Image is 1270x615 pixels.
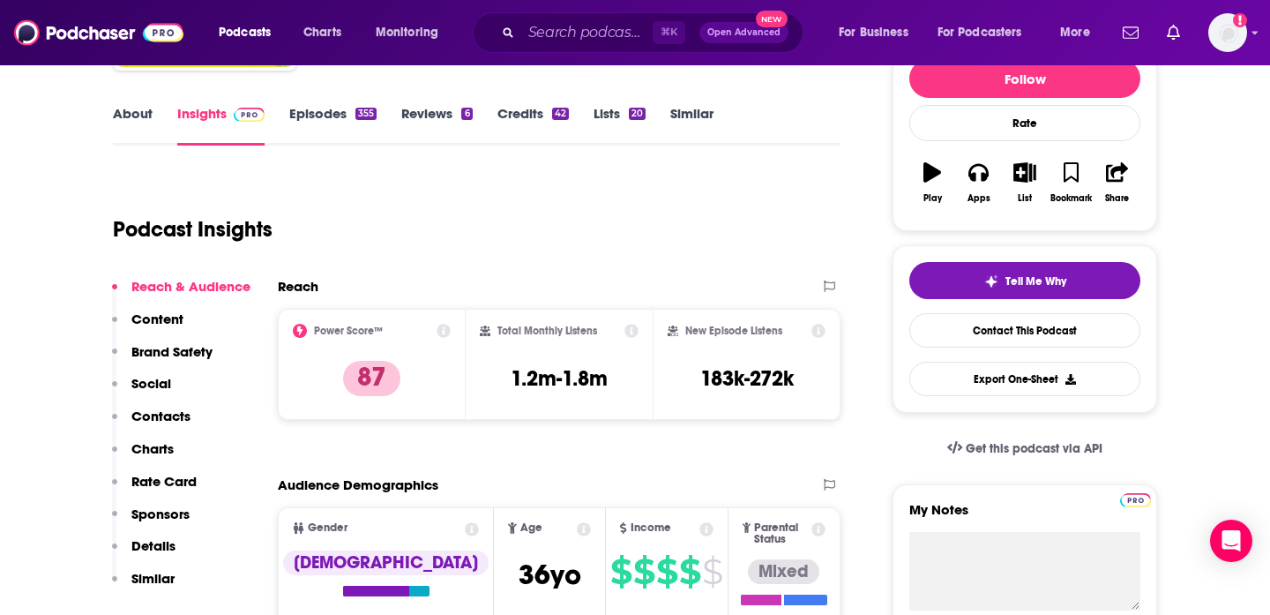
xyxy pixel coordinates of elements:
a: Show notifications dropdown [1160,18,1187,48]
div: 20 [629,108,646,120]
h3: 183k-272k [700,365,794,392]
button: Details [112,537,176,570]
button: Content [112,311,183,343]
div: Search podcasts, credits, & more... [489,12,820,53]
a: Charts [292,19,352,47]
p: Rate Card [131,473,197,490]
span: Parental Status [754,522,808,545]
button: Share [1094,151,1140,214]
button: Export One-Sheet [909,362,1140,396]
p: Reach & Audience [131,278,250,295]
img: Podchaser - Follow, Share and Rate Podcasts [14,16,183,49]
a: Lists20 [594,105,646,146]
span: $ [633,558,654,586]
span: Logged in as TrevorC [1208,13,1247,52]
div: Share [1105,193,1129,204]
div: Open Intercom Messenger [1210,520,1252,562]
span: Tell Me Why [1005,274,1066,289]
div: [DEMOGRAPHIC_DATA] [283,551,489,575]
span: $ [679,558,700,586]
a: Similar [670,105,713,146]
button: Show profile menu [1208,13,1247,52]
h2: New Episode Listens [685,325,782,337]
p: Sponsors [131,506,190,522]
button: Play [909,151,955,214]
a: Get this podcast via API [933,427,1117,470]
div: Rate [909,105,1140,141]
span: $ [656,558,677,586]
div: 355 [355,108,377,120]
button: Contacts [112,408,190,440]
span: Gender [308,522,347,534]
p: Brand Safety [131,343,213,360]
button: Reach & Audience [112,278,250,311]
div: Bookmark [1050,193,1092,204]
p: Content [131,311,183,327]
div: 42 [552,108,569,120]
button: Similar [112,570,175,603]
p: Details [131,537,176,554]
button: Follow [909,59,1140,98]
span: Charts [303,20,341,45]
a: Episodes355 [289,105,377,146]
a: Reviews6 [401,105,472,146]
h2: Reach [278,278,318,295]
div: List [1018,193,1032,204]
span: Age [520,522,542,534]
p: Social [131,375,171,392]
p: Similar [131,570,175,587]
button: Apps [955,151,1001,214]
div: Mixed [748,559,819,584]
button: Rate Card [112,473,197,506]
div: 6 [461,108,472,120]
img: tell me why sparkle [984,274,998,289]
button: open menu [826,19,930,47]
img: Podchaser Pro [1120,493,1151,507]
input: Search podcasts, credits, & more... [521,19,653,47]
label: My Notes [909,501,1140,532]
button: open menu [926,19,1048,47]
p: 87 [343,361,400,396]
h2: Audience Demographics [278,476,438,493]
a: InsightsPodchaser Pro [177,105,265,146]
button: open menu [363,19,461,47]
h1: Podcast Insights [113,216,273,243]
span: More [1060,20,1090,45]
a: Contact This Podcast [909,313,1140,348]
button: List [1002,151,1048,214]
span: For Podcasters [938,20,1022,45]
span: 36 yo [519,558,581,592]
span: Income [631,522,671,534]
span: Get this podcast via API [966,441,1102,456]
button: Bookmark [1048,151,1094,214]
a: Credits42 [497,105,569,146]
svg: Add a profile image [1233,13,1247,27]
span: $ [702,558,722,586]
a: Pro website [1120,491,1151,507]
span: For Business [839,20,908,45]
button: Sponsors [112,506,190,538]
h2: Power Score™ [314,325,383,337]
span: Podcasts [219,20,271,45]
div: Play [923,193,942,204]
h2: Total Monthly Listens [497,325,597,337]
button: Charts [112,440,174,473]
span: Monitoring [376,20,438,45]
button: tell me why sparkleTell Me Why [909,262,1140,299]
p: Charts [131,440,174,457]
button: Open AdvancedNew [699,22,788,43]
p: Contacts [131,408,190,424]
a: About [113,105,153,146]
a: Show notifications dropdown [1116,18,1146,48]
button: open menu [206,19,294,47]
div: Apps [967,193,990,204]
span: ⌘ K [653,21,685,44]
span: $ [610,558,631,586]
button: Brand Safety [112,343,213,376]
button: open menu [1048,19,1112,47]
span: New [756,11,788,27]
button: Social [112,375,171,408]
span: Open Advanced [707,28,781,37]
img: Podchaser Pro [234,108,265,122]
